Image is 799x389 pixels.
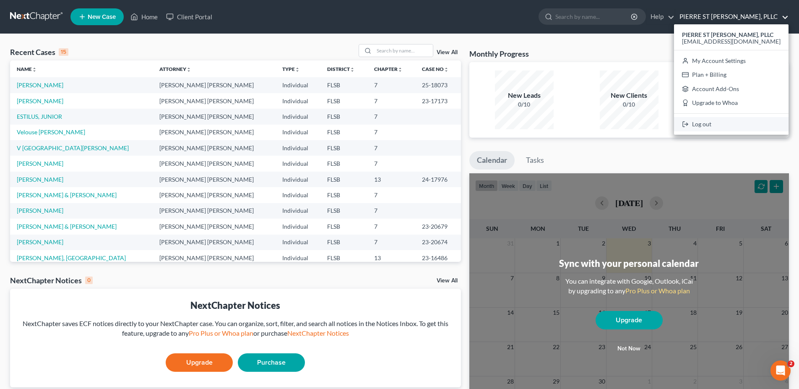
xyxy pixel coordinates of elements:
div: NextChapter Notices [17,299,454,312]
td: [PERSON_NAME] [PERSON_NAME] [153,93,276,109]
div: You can integrate with Google, Outlook, iCal by upgrading to any [562,277,696,296]
td: 7 [367,156,415,171]
a: Upgrade [596,311,663,329]
td: FLSB [320,156,367,171]
a: [PERSON_NAME], [GEOGRAPHIC_DATA] [17,254,126,261]
a: Help [646,9,674,24]
iframe: Intercom live chat [770,360,791,381]
button: Not now [596,340,663,357]
a: [PERSON_NAME] & [PERSON_NAME] [17,223,117,230]
a: Nameunfold_more [17,66,37,72]
a: Purchase [238,353,305,372]
a: [PERSON_NAME] [17,160,63,167]
a: V [GEOGRAPHIC_DATA][PERSON_NAME] [17,144,129,151]
span: New Case [88,14,116,20]
div: New Leads [495,91,554,100]
td: [PERSON_NAME] [PERSON_NAME] [153,77,276,93]
td: Individual [276,235,320,250]
td: FLSB [320,172,367,187]
a: Log out [674,117,789,131]
a: [PERSON_NAME] [17,176,63,183]
td: [PERSON_NAME] [PERSON_NAME] [153,125,276,140]
td: [PERSON_NAME] [PERSON_NAME] [153,235,276,250]
td: 7 [367,235,415,250]
span: [EMAIL_ADDRESS][DOMAIN_NAME] [682,38,781,45]
div: New Clients [600,91,658,100]
div: 0/10 [600,100,658,109]
div: NextChapter saves ECF notices directly to your NextChapter case. You can organize, sort, filter, ... [17,319,454,338]
input: Search by name... [555,9,632,24]
td: Individual [276,187,320,203]
a: Pro Plus or Whoa plan [625,287,690,295]
a: View All [437,278,458,284]
strong: PIERRE ST [PERSON_NAME], PLLC [682,31,773,38]
td: [PERSON_NAME] [PERSON_NAME] [153,187,276,203]
a: Client Portal [162,9,216,24]
a: Districtunfold_more [327,66,355,72]
td: [PERSON_NAME] [PERSON_NAME] [153,203,276,219]
a: Home [126,9,162,24]
td: 7 [367,77,415,93]
div: 0/10 [495,100,554,109]
td: FLSB [320,250,367,266]
td: FLSB [320,203,367,219]
td: Individual [276,172,320,187]
h3: Monthly Progress [469,49,529,59]
td: FLSB [320,109,367,124]
a: Case Nounfold_more [422,66,449,72]
a: Pro Plus or Whoa plan [189,329,253,337]
td: 7 [367,93,415,109]
td: 23-20679 [415,219,461,234]
a: Attorneyunfold_more [159,66,191,72]
td: 7 [367,140,415,156]
div: 0 [85,277,93,284]
a: Plan + Billing [674,68,789,82]
div: PIERRE ST [PERSON_NAME], PLLC [674,24,789,135]
td: Individual [276,203,320,219]
input: Search by name... [374,44,433,57]
div: 15 [59,48,68,56]
td: Individual [276,93,320,109]
a: Upgrade [166,353,233,372]
span: 2 [788,360,794,367]
a: [PERSON_NAME] [17,238,63,245]
td: 23-17173 [415,93,461,109]
td: 7 [367,219,415,234]
td: FLSB [320,140,367,156]
a: Upgrade to Whoa [674,96,789,110]
td: [PERSON_NAME] [PERSON_NAME] [153,156,276,171]
td: FLSB [320,187,367,203]
a: [PERSON_NAME] [17,207,63,214]
div: Recent Cases [10,47,68,57]
td: 24-17976 [415,172,461,187]
a: [PERSON_NAME] & [PERSON_NAME] [17,191,117,198]
td: Individual [276,140,320,156]
td: 7 [367,203,415,219]
td: Individual [276,109,320,124]
a: Account Add-Ons [674,82,789,96]
td: 7 [367,187,415,203]
i: unfold_more [350,67,355,72]
td: FLSB [320,235,367,250]
td: [PERSON_NAME] [PERSON_NAME] [153,219,276,234]
td: 25-18073 [415,77,461,93]
i: unfold_more [32,67,37,72]
td: 23-16486 [415,250,461,266]
a: Velouse [PERSON_NAME] [17,128,85,136]
td: 7 [367,109,415,124]
i: unfold_more [295,67,300,72]
a: ESTILUS, JUNIOR [17,113,62,120]
td: FLSB [320,93,367,109]
td: Individual [276,156,320,171]
i: unfold_more [186,67,191,72]
td: [PERSON_NAME] [PERSON_NAME] [153,172,276,187]
td: 13 [367,250,415,266]
td: Individual [276,125,320,140]
a: Chapterunfold_more [374,66,403,72]
td: [PERSON_NAME] [PERSON_NAME] [153,250,276,266]
i: unfold_more [444,67,449,72]
a: Typeunfold_more [282,66,300,72]
td: 23-20674 [415,235,461,250]
td: Individual [276,250,320,266]
td: FLSB [320,125,367,140]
